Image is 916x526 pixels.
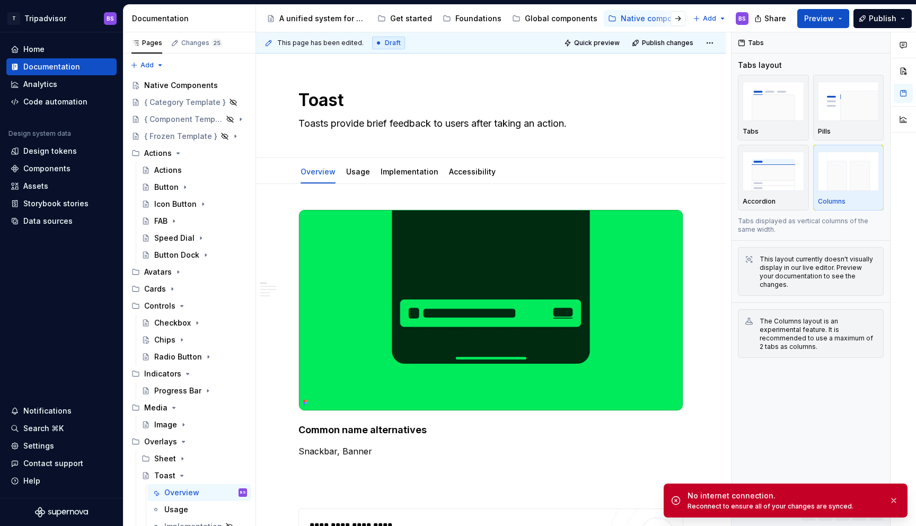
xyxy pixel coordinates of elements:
div: Actions [154,165,182,176]
button: placeholderTabs [738,75,809,141]
div: Toast [154,470,175,481]
div: Overview [164,487,199,498]
div: Overview [296,160,340,182]
a: FAB [137,213,251,230]
a: Analytics [6,76,117,93]
span: Add [703,14,716,23]
a: Usage [147,501,251,518]
div: Code automation [23,97,87,107]
a: Accessibility [449,167,496,176]
div: Reconnect to ensure all of your changes are synced. [688,502,880,511]
div: Native components [621,13,693,24]
div: Design system data [8,129,71,138]
div: Native Components [144,80,218,91]
div: Components [23,163,71,174]
div: Data sources [23,216,73,226]
a: Components [6,160,117,177]
button: Notifications [6,402,117,419]
div: BS [738,14,746,23]
a: Usage [346,167,370,176]
span: Publish changes [642,39,693,47]
a: Get started [373,10,436,27]
div: Tabs layout [738,60,782,71]
div: Indicators [144,369,181,379]
span: Preview [804,13,834,24]
a: Storybook stories [6,195,117,212]
a: Data sources [6,213,117,230]
a: Actions [137,162,251,179]
p: Snackbar, Banner [298,445,683,458]
span: Share [764,13,786,24]
div: Radio Button [154,352,202,362]
div: Cards [127,280,251,297]
div: Documentation [23,62,80,72]
div: Overlays [127,433,251,450]
a: Home [6,41,117,58]
div: This layout currently doesn't visually display in our live editor. Preview your documentation to ... [760,255,877,289]
div: Progress Bar [154,385,201,396]
a: Button Dock [137,247,251,264]
a: Supernova Logo [35,507,88,518]
button: Contact support [6,455,117,472]
div: Notifications [23,406,72,416]
div: Documentation [132,13,251,24]
div: BS [240,487,246,498]
div: Usage [342,160,374,182]
a: Overview [301,167,336,176]
a: { Frozen Template } [127,128,251,145]
div: Sheet [154,453,176,464]
p: Tabs displayed as vertical columns of the same width. [738,217,884,234]
div: Speed Dial [154,233,195,243]
a: Assets [6,178,117,195]
p: Pills [818,127,831,136]
a: Foundations [438,10,506,27]
button: placeholderAccordion [738,145,809,211]
textarea: Toasts provide brief feedback to users after taking an action. [296,115,681,132]
span: Add [140,61,154,69]
p: Tabs [743,127,759,136]
div: Checkbox [154,318,191,328]
a: Radio Button [137,348,251,365]
div: Media [144,402,168,413]
button: placeholderPills [813,75,884,141]
img: placeholder [818,82,879,120]
div: Assets [23,181,48,191]
div: Storybook stories [23,198,89,209]
div: Home [23,44,45,55]
div: FAB [154,216,168,226]
a: Progress Bar [137,382,251,399]
div: Avatars [127,264,251,280]
div: Chips [154,335,175,345]
button: Add [690,11,729,26]
div: Contact support [23,458,83,469]
div: { Component Template } [144,114,223,125]
div: Controls [144,301,175,311]
a: Native components [604,10,698,27]
div: Actions [144,148,172,159]
img: f40a8da6-2b1b-4adb-b6ea-6da863410284.png [299,210,683,410]
div: Pages [131,39,162,47]
div: Actions [127,145,251,162]
div: Foundations [455,13,501,24]
div: Page tree [262,8,688,29]
div: Accessibility [445,160,500,182]
div: Tripadvisor [24,13,66,24]
img: placeholder [743,152,804,190]
div: Media [127,399,251,416]
div: Implementation [376,160,443,182]
p: Accordion [743,197,776,206]
a: A unified system for every journey. [262,10,371,27]
button: Share [749,9,793,28]
a: Checkbox [137,314,251,331]
span: This page has been edited. [277,39,364,47]
div: The Columns layout is an experimental feature. It is recommended to use a maximum of 2 tabs as co... [760,317,877,351]
a: Settings [6,437,117,454]
div: Image [154,419,177,430]
span: Publish [869,13,896,24]
button: Quick preview [561,36,624,50]
button: TTripadvisorBS [2,7,121,30]
a: OverviewBS [147,484,251,501]
img: placeholder [743,82,804,120]
a: Global components [508,10,602,27]
div: Settings [23,441,54,451]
